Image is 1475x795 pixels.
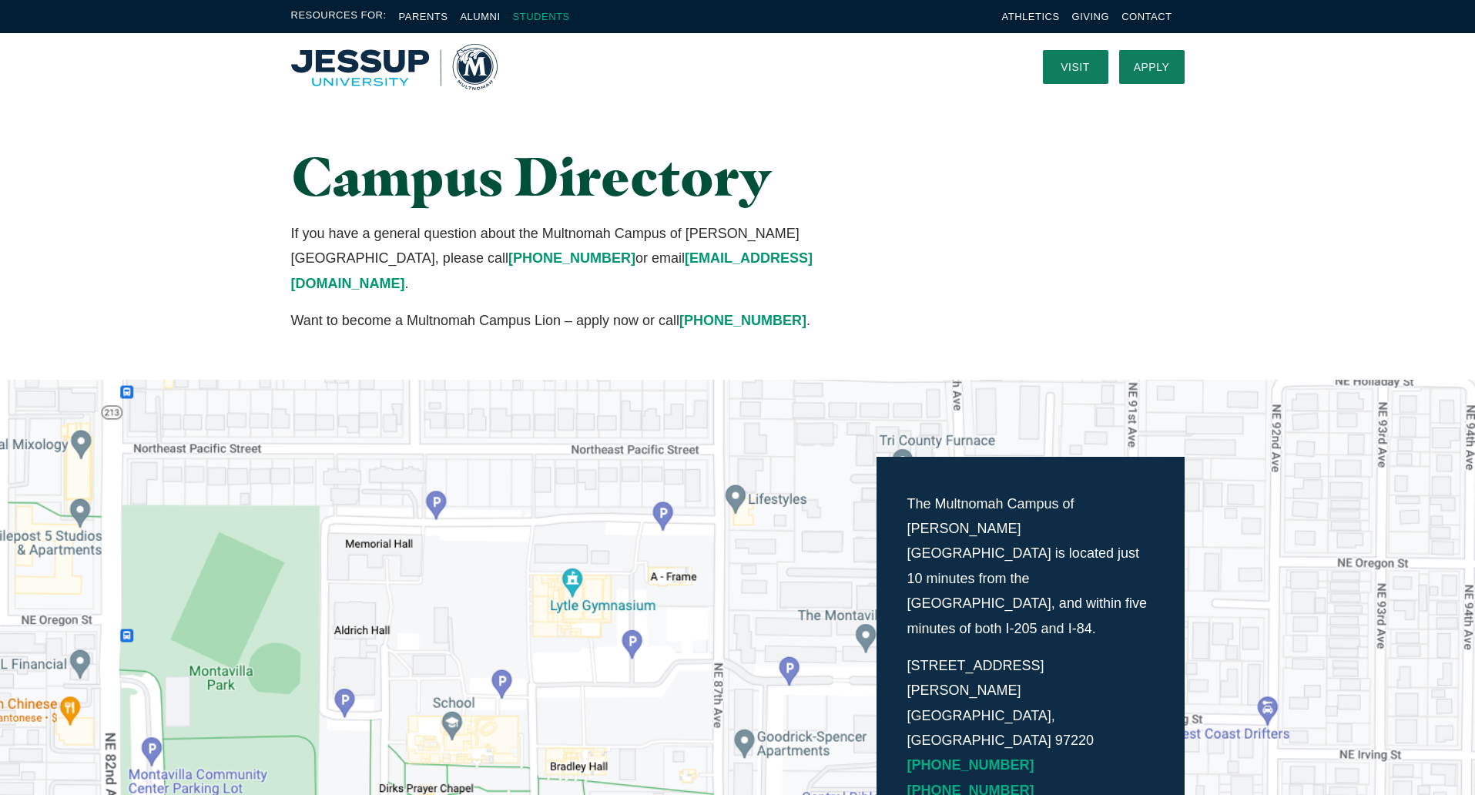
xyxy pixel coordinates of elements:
[907,491,1154,641] p: The Multnomah Campus of [PERSON_NAME][GEOGRAPHIC_DATA] is located just 10 minutes from the [GEOGR...
[291,221,877,296] p: If you have a general question about the Multnomah Campus of [PERSON_NAME][GEOGRAPHIC_DATA], plea...
[1002,11,1060,22] a: Athletics
[291,8,387,25] span: Resources For:
[508,250,635,266] a: [PHONE_NUMBER]
[291,44,498,90] a: Home
[1043,50,1108,84] a: Visit
[291,250,813,290] a: [EMAIL_ADDRESS][DOMAIN_NAME]
[513,11,570,22] a: Students
[291,308,877,333] p: Want to become a Multnomah Campus Lion – apply now or call .
[1121,11,1172,22] a: Contact
[291,44,498,90] img: Multnomah University Logo
[679,313,806,328] a: [PHONE_NUMBER]
[291,146,877,206] h1: Campus Directory
[1119,50,1185,84] a: Apply
[907,757,1034,773] a: [PHONE_NUMBER]
[1072,11,1110,22] a: Giving
[399,11,448,22] a: Parents
[460,11,500,22] a: Alumni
